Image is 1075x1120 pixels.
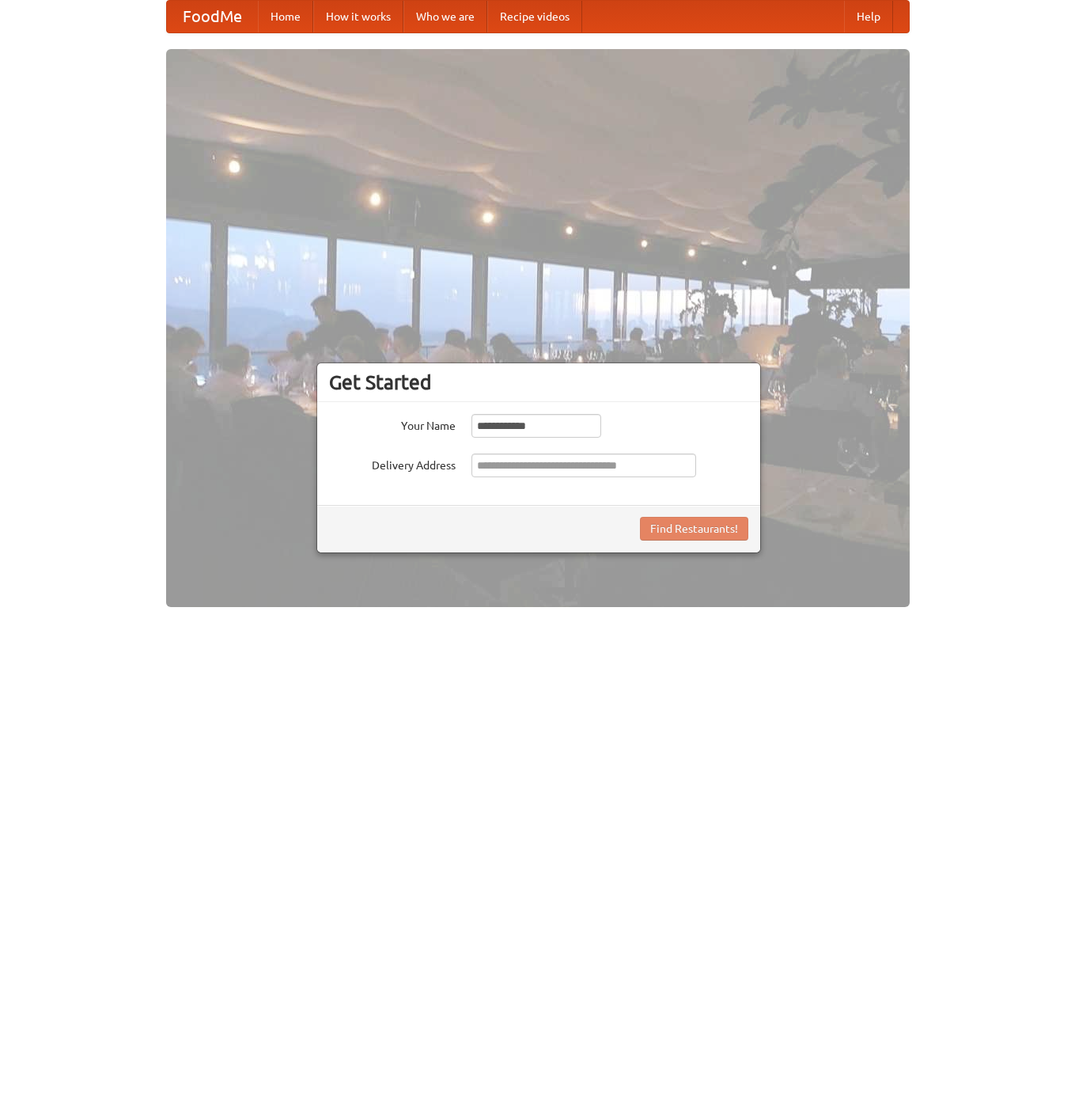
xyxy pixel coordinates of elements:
[329,370,748,394] h3: Get Started
[487,1,582,32] a: Recipe videos
[329,454,456,473] label: Delivery Address
[844,1,893,32] a: Help
[640,517,748,541] button: Find Restaurants!
[167,1,258,32] a: FoodMe
[403,1,487,32] a: Who we are
[313,1,403,32] a: How it works
[329,414,456,434] label: Your Name
[258,1,313,32] a: Home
